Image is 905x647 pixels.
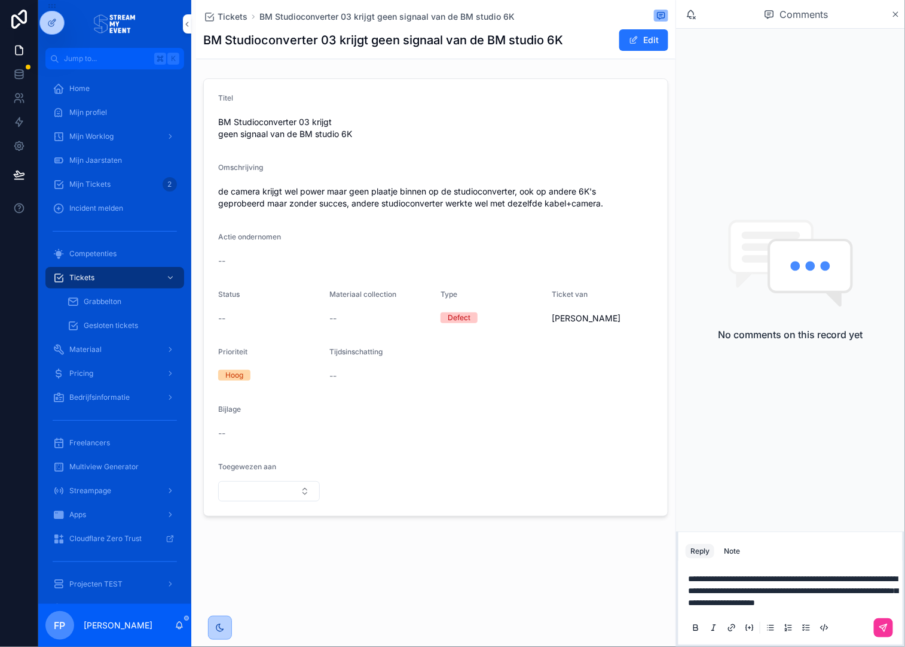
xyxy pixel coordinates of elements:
[45,174,184,195] a: Mijn Tickets2
[45,339,184,360] a: Materiaal
[69,84,90,93] span: Home
[69,603,114,613] span: Management
[218,312,225,324] span: --
[218,462,276,471] span: Toegewezen aan
[218,405,241,414] span: Bijlage
[259,11,515,23] a: BM Studioconverter 03 krijgt geen signaal van de BM studio 6K
[552,312,620,324] span: [PERSON_NAME]
[448,312,470,323] div: Defect
[45,78,184,99] a: Home
[60,315,184,336] a: Gesloten tickets
[218,232,281,241] span: Actie ondernomen
[441,290,457,299] span: Type
[329,290,396,299] span: Materiaal collection
[45,432,184,454] a: Freelancers
[94,14,136,34] img: App logo
[84,619,152,631] p: [PERSON_NAME]
[69,156,122,165] span: Mijn Jaarstaten
[69,132,114,141] span: Mijn Worklog
[69,203,123,213] span: Incident melden
[38,69,191,604] div: scrollable content
[45,456,184,478] a: Multiview Generator
[45,504,184,526] a: Apps
[69,486,111,496] span: Streampage
[552,290,588,299] span: Ticket van
[218,163,263,172] span: Omschrijving
[724,546,740,556] div: Note
[84,321,138,330] span: Gesloten tickets
[69,438,110,448] span: Freelancers
[69,108,107,117] span: Mijn profiel
[69,180,111,189] span: Mijn Tickets
[45,198,184,219] a: Incident melden
[329,312,337,324] span: --
[686,544,714,558] button: Reply
[69,579,123,589] span: Projecten TEST
[69,273,94,283] span: Tickets
[45,267,184,288] a: Tickets
[45,597,184,619] a: Management
[719,544,745,558] button: Note
[69,249,117,259] span: Competenties
[619,29,668,51] button: Edit
[45,102,184,123] a: Mijn profiel
[218,481,320,502] button: Select Button
[203,11,247,23] a: Tickets
[45,480,184,502] a: Streampage
[60,291,184,312] a: Grabbelton
[225,370,243,381] div: Hoog
[84,297,121,306] span: Grabbelton
[69,393,130,402] span: Bedrijfsinformatie
[779,7,828,22] span: Comments
[64,54,149,63] span: Jump to...
[45,126,184,147] a: Mijn Worklog
[218,255,225,267] span: --
[69,369,93,378] span: Pricing
[45,363,184,384] a: Pricing
[45,387,184,408] a: Bedrijfsinformatie
[218,186,653,209] span: de camera krijgt wel power maar geen plaatje binnen op de studioconverter, ook op andere 6K's gep...
[718,327,863,342] h2: No comments on this record yet
[218,290,240,299] span: Status
[218,116,431,140] span: BM Studioconverter 03 krijgt geen signaal van de BM studio 6K
[163,177,177,192] div: 2
[45,48,184,69] button: Jump to...K
[218,11,247,23] span: Tickets
[329,347,383,356] span: Tijdsinschatting
[45,573,184,595] a: Projecten TEST
[54,618,66,633] span: FP
[69,534,142,543] span: Cloudflare Zero Trust
[203,32,563,48] h1: BM Studioconverter 03 krijgt geen signaal van de BM studio 6K
[218,93,233,102] span: Titel
[69,510,86,520] span: Apps
[329,370,337,382] span: --
[218,347,247,356] span: Prioriteit
[69,462,139,472] span: Multiview Generator
[45,528,184,549] a: Cloudflare Zero Trust
[169,54,178,63] span: K
[218,427,225,439] span: --
[69,345,102,354] span: Materiaal
[45,243,184,265] a: Competenties
[45,150,184,171] a: Mijn Jaarstaten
